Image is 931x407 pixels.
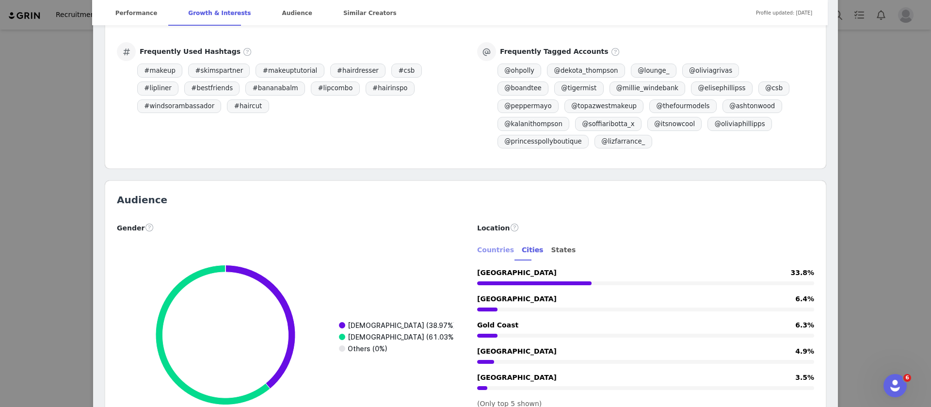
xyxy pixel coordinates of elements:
span: lizfarrance_ [594,135,652,149]
span: haircut [227,99,269,114]
span: [GEOGRAPHIC_DATA] [477,269,557,277]
span: @ [582,119,588,129]
span: @ [698,83,705,93]
span: @ [715,119,721,129]
span: # [144,101,149,111]
span: @ [554,66,561,76]
span: # [144,66,149,76]
div: States [551,239,576,261]
span: @ [504,119,511,129]
span: Profile updated: [DATE] [756,2,812,24]
span: @ [561,83,567,93]
span: 33.8% [790,268,814,278]
span: oliviaphillipps [707,117,772,131]
span: soffiaribotta_x [575,117,642,131]
span: windsorambassador [137,99,221,114]
span: 4.9% [795,346,814,357]
span: dekota_thompson [547,64,625,78]
span: makeup [137,64,182,78]
text: Others (0%) [348,344,387,353]
span: @ [504,83,511,93]
span: # [191,83,196,93]
span: ohpolly [498,64,541,78]
span: oliviagrivas [682,64,739,78]
span: @ [504,137,511,147]
span: # [263,66,268,76]
span: # [318,83,323,93]
span: skimspartner [188,64,250,78]
div: Cities [522,239,543,261]
span: 3.5% [795,373,814,383]
span: @ [504,101,511,111]
span: @ [689,66,695,76]
span: # [398,66,403,76]
span: Gold Coast [477,321,518,329]
span: hairinspo [366,81,415,96]
text: [DEMOGRAPHIC_DATA] (61.03%) [348,333,456,341]
iframe: Intercom live chat [883,374,907,397]
span: @ [616,83,623,93]
span: @ [571,101,578,111]
span: @ [654,119,660,129]
span: kalanithompson [498,117,569,131]
span: itsnowcool [647,117,702,131]
span: csb [391,64,421,78]
span: @ [657,101,663,111]
span: 6.3% [795,320,814,330]
span: lipcombo [311,81,360,96]
span: 6.4% [795,294,814,304]
span: # [372,83,378,93]
span: [GEOGRAPHIC_DATA] [477,295,557,303]
span: 6 [903,374,911,382]
span: [GEOGRAPHIC_DATA] [477,374,557,381]
span: @ [504,66,511,76]
span: princesspollyboutique [498,135,589,149]
div: Frequently Used Hashtags [140,47,241,57]
span: bestfriends [184,81,240,96]
span: ashtonwood [722,99,782,114]
div: Gender [117,222,454,233]
text: [DEMOGRAPHIC_DATA] (38.97%) [348,321,456,329]
span: lipliner [137,81,178,96]
span: # [234,101,240,111]
span: @ [638,66,644,76]
span: thefourmodels [649,99,717,114]
body: Rich Text Area. Press ALT-0 for help. [8,8,398,18]
span: makeuptutorial [256,64,324,78]
span: bananabalm [245,81,305,96]
div: Frequently Tagged Accounts [500,47,609,57]
span: boandtee [498,81,548,96]
span: @ [601,137,608,147]
span: # [253,83,258,93]
span: csb [758,81,790,96]
span: @ [765,83,771,93]
span: [GEOGRAPHIC_DATA] [477,347,557,355]
div: Countries [477,239,514,261]
div: Location [477,222,814,233]
span: # [195,66,200,76]
span: tigermist [554,81,603,96]
span: # [337,66,342,76]
span: peppermayo [498,99,559,114]
span: elisephillipss [691,81,753,96]
h2: Audience [117,193,814,207]
span: millie_windebank [610,81,686,96]
span: topazwestmakeup [564,99,643,114]
span: lounge_ [631,64,676,78]
span: hairdresser [330,64,386,78]
span: # [144,83,149,93]
span: @ [729,101,736,111]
